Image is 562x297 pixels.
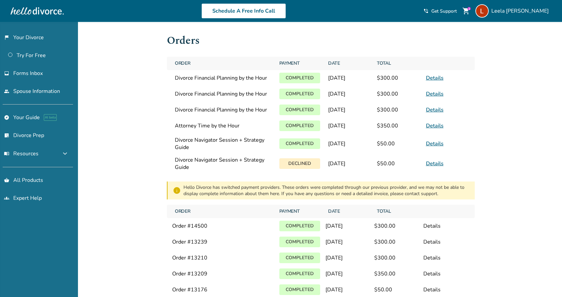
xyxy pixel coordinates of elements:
div: Order # 13210 [172,254,274,261]
div: $ 300.00 [374,222,420,230]
p: Completed [279,237,320,247]
span: info [173,186,181,194]
div: Order # 14500 [172,222,274,230]
a: Details [426,160,444,167]
a: Details [426,90,444,98]
span: Get Support [431,8,457,14]
span: [DATE] [325,88,372,100]
span: Total [374,57,420,70]
a: phone_in_talkGet Support [423,8,457,14]
a: Schedule A Free Info Call [201,3,286,19]
iframe: Chat Widget [529,265,562,297]
p: Declined [279,158,320,169]
span: Divorce Financial Planning by the Hour [175,90,271,98]
span: explore [4,115,9,120]
span: $50.00 [374,157,420,170]
div: $ 350.00 [374,270,420,277]
span: groups [4,195,9,201]
span: [DATE] [325,157,372,170]
span: flag_2 [4,35,9,40]
p: Completed [279,120,320,131]
div: Order # 13239 [172,238,274,246]
div: Hello Divorce has switched payment providers. These orders were completed through our previous pr... [183,184,469,197]
div: Details [423,254,469,261]
img: Leela [475,4,489,18]
span: expand_more [61,150,69,158]
div: [DATE] [325,254,372,261]
div: [DATE] [325,270,372,277]
span: inbox [4,71,9,76]
span: $50.00 [374,137,420,150]
div: Details [423,238,469,246]
span: Divorce Navigator Session + Strategy Guide [175,156,271,171]
span: Order [172,205,274,218]
span: phone_in_talk [423,8,429,14]
div: Details [423,270,469,277]
span: Total [374,205,420,218]
span: [DATE] [325,119,372,132]
span: [DATE] [325,72,372,84]
div: Details [423,286,469,293]
span: Divorce Navigator Session + Strategy Guide [175,136,271,151]
span: Leela [PERSON_NAME] [491,7,551,15]
span: Divorce Financial Planning by the Hour [175,74,271,82]
span: $300.00 [374,72,420,84]
div: [DATE] [325,286,372,293]
span: [DATE] [325,104,372,116]
span: AI beta [44,114,57,121]
span: Payment [277,57,323,70]
span: Forms Inbox [13,70,43,77]
span: [DATE] [325,137,372,150]
p: Completed [279,73,320,83]
a: Details [426,122,444,129]
p: Completed [279,138,320,149]
span: Payment [277,205,323,218]
div: Order # 13209 [172,270,274,277]
div: $ 300.00 [374,254,420,261]
span: Order [172,57,274,70]
p: Completed [279,284,320,295]
span: list_alt_check [4,133,9,138]
p: Completed [279,105,320,115]
a: Details [426,106,444,113]
div: $ 300.00 [374,238,420,246]
span: $300.00 [374,88,420,100]
span: shopping_cart [462,7,470,15]
div: [DATE] [325,238,372,246]
p: Completed [279,253,320,263]
a: Details [426,140,444,147]
p: Completed [279,268,320,279]
div: $ 50.00 [374,286,420,293]
span: shopping_basket [4,178,9,183]
p: Completed [279,221,320,231]
span: people [4,89,9,94]
span: Date [325,57,372,70]
span: $350.00 [374,119,420,132]
span: Date [325,205,372,218]
div: [DATE] [325,222,372,230]
span: $300.00 [374,104,420,116]
span: Resources [4,150,38,157]
div: Details [423,222,469,230]
span: Divorce Financial Planning by the Hour [175,106,271,113]
div: Order # 13176 [172,286,274,293]
div: 1 [467,7,471,10]
span: Attorney Time by the Hour [175,122,271,129]
h1: Orders [167,33,475,49]
p: Completed [279,89,320,99]
span: menu_book [4,151,9,156]
a: Details [426,74,444,82]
